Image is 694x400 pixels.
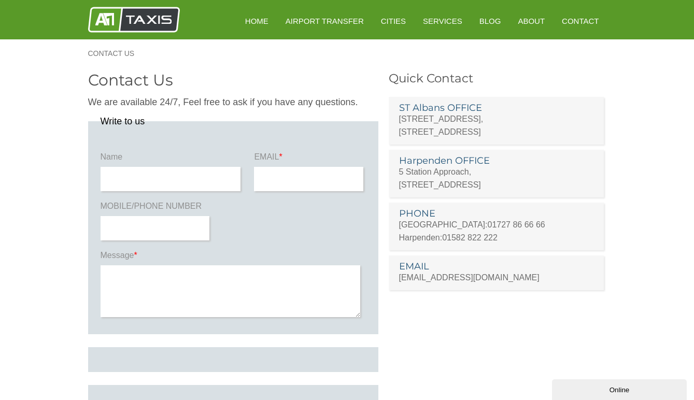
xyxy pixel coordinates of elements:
[511,8,552,34] a: About
[101,250,366,265] label: Message
[399,218,594,231] p: [GEOGRAPHIC_DATA]:
[399,273,540,282] a: [EMAIL_ADDRESS][DOMAIN_NAME]
[399,112,594,138] p: [STREET_ADDRESS], [STREET_ADDRESS]
[488,220,545,229] a: 01727 86 66 66
[88,7,180,33] img: A1 Taxis
[88,73,378,88] h2: Contact Us
[399,262,594,271] h3: EMAIL
[472,8,508,34] a: Blog
[254,151,365,167] label: EMAIL
[101,117,145,126] legend: Write to us
[399,165,594,191] p: 5 Station Approach, [STREET_ADDRESS]
[88,96,378,109] p: We are available 24/7, Feel free to ask if you have any questions.
[552,377,689,400] iframe: chat widget
[238,8,276,34] a: HOME
[555,8,606,34] a: Contact
[88,50,145,57] a: Contact Us
[389,73,606,84] h3: Quick Contact
[399,209,594,218] h3: PHONE
[399,231,594,244] p: Harpenden:
[399,156,594,165] h3: Harpenden OFFICE
[278,8,371,34] a: Airport Transfer
[416,8,470,34] a: Services
[374,8,413,34] a: Cities
[399,103,594,112] h3: ST Albans OFFICE
[442,233,498,242] a: 01582 822 222
[101,151,244,167] label: Name
[101,201,212,216] label: MOBILE/PHONE NUMBER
